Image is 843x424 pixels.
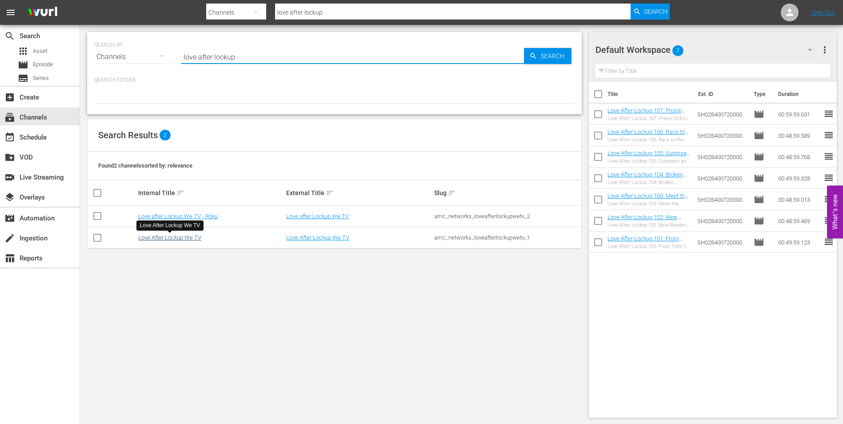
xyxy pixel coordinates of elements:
[823,236,834,247] span: reorder
[434,234,579,241] div: amc_networks_loveafterlockupwetv_1
[775,104,823,125] td: 00:59:59.031
[607,107,685,120] a: Love After Lockup 107: Prison Cell to Wedding Bells
[5,7,16,18] span: menu
[823,194,834,204] span: reorder
[4,172,15,183] span: Live Streaming
[644,4,667,20] span: Search
[18,73,28,84] span: Series
[448,189,456,197] span: sort
[775,232,823,253] td: 00:49:59.123
[754,216,764,226] span: Episode
[607,82,693,107] th: Title
[607,244,691,249] div: Love After Lockup 101: From Felon to Fiance
[33,74,49,83] span: Series
[823,151,834,162] span: reorder
[21,2,64,23] img: ans4CAIJ8jUAAAAAAAAAAAAAAAAAAAAAAAAgQb4GAAAAAAAAAAAAAAAAAAAAAAAAJMjXAAAAAAAAAAAAAAAAAAAAAAAAgAT5G...
[823,108,834,119] span: reorder
[754,152,764,162] span: Episode
[4,31,15,41] span: Search
[819,39,830,60] button: more_vert
[176,189,184,197] span: sort
[326,189,334,197] span: sort
[775,189,823,210] td: 00:48:59.013
[138,213,218,220] a: Love after Lockup We TV - Roku
[286,213,349,220] a: Love after Lockup We TV
[140,222,200,229] div: Love After Lockup We TV
[138,234,201,241] a: Love After Lockup We TV
[694,125,750,146] td: SH028400720000
[4,192,15,203] span: Overlays
[754,109,764,120] span: Episode
[607,137,691,143] div: Love After Lockup 106: Race to the Altar
[672,41,683,60] span: 7
[693,82,749,107] th: Ext. ID
[607,201,691,207] div: Love After Lockup 103: Meet the Parents
[754,237,764,248] span: Episode
[286,188,431,198] div: External Title
[754,130,764,141] span: Episode
[160,130,171,140] span: 2
[775,168,823,189] td: 00:49:59.328
[4,132,15,143] span: Schedule
[823,130,834,140] span: reorder
[694,168,750,189] td: SH028400720000
[607,128,688,162] a: Love After Lockup 106: Race to the Altar (Love After Lockup 106: Race to the Altar (amc_networks_...
[607,214,688,254] a: Love After Lockup 102: New Warden in [GEOGRAPHIC_DATA] (Love After Lockup 102: New Warden in [GEO...
[823,172,834,183] span: reorder
[98,130,158,140] span: Search Results
[33,60,53,69] span: Episode
[694,104,750,125] td: SH028400720000
[775,146,823,168] td: 00:48:59.768
[775,210,823,232] td: 00:48:59.469
[94,76,575,84] p: Search Filters:
[33,47,48,56] span: Asset
[754,173,764,184] span: Episode
[773,82,826,107] th: Duration
[286,234,349,241] a: Love After Lockup We TV
[607,180,691,185] div: Love After Lockup 104: Broken Promises
[607,222,691,228] div: Love After Lockup 102: New Warden in [GEOGRAPHIC_DATA]
[4,112,15,123] span: Channels
[4,92,15,103] span: Create
[4,213,15,224] span: Automation
[4,253,15,264] span: Reports
[748,82,773,107] th: Type
[18,60,28,70] span: Episode
[694,210,750,232] td: SH028400720000
[819,44,830,55] span: more_vert
[694,232,750,253] td: SH028400720000
[98,162,192,169] span: Found 2 channels sorted by: relevance
[607,235,687,275] a: Love After Lockup 101: From Felon to Fiance (Love After Lockup 101: From Felon to Fiance (amc_net...
[607,150,690,190] a: Love After Lockup 105: Surprises and Sentences (Love After Lockup 105: Surprises and Sentences (a...
[595,37,821,62] div: Default Workspace
[18,46,28,56] span: Asset
[694,189,750,210] td: SH028400720000
[827,186,843,239] button: Open Feedback Widget
[823,215,834,226] span: reorder
[754,194,764,205] span: Episode
[811,9,835,16] a: Sign Out
[537,48,571,64] span: Search
[138,188,284,198] div: Internal Title
[94,44,172,69] div: Channels
[607,192,688,226] a: Love After Lockup 103: Meet the Parents (Love After Lockup 103: Meet the Parents (amc_networks_lo...
[434,188,579,198] div: Slug
[4,233,15,244] span: Ingestion
[607,116,691,121] div: Love After Lockup 107: Prison Cell to Wedding Bells
[775,125,823,146] td: 00:48:59.589
[607,171,687,204] a: Love After Lockup 104: Broken Promises (Love After Lockup 104: Broken Promises (amc_networks_love...
[434,213,579,220] div: amc_networks_loveafterlockupwetv_2
[4,152,15,163] span: VOD
[524,48,571,64] button: Search
[694,146,750,168] td: SH028400720000
[631,4,670,20] button: Search
[607,158,691,164] div: Love After Lockup 105: Surprises and Sentences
